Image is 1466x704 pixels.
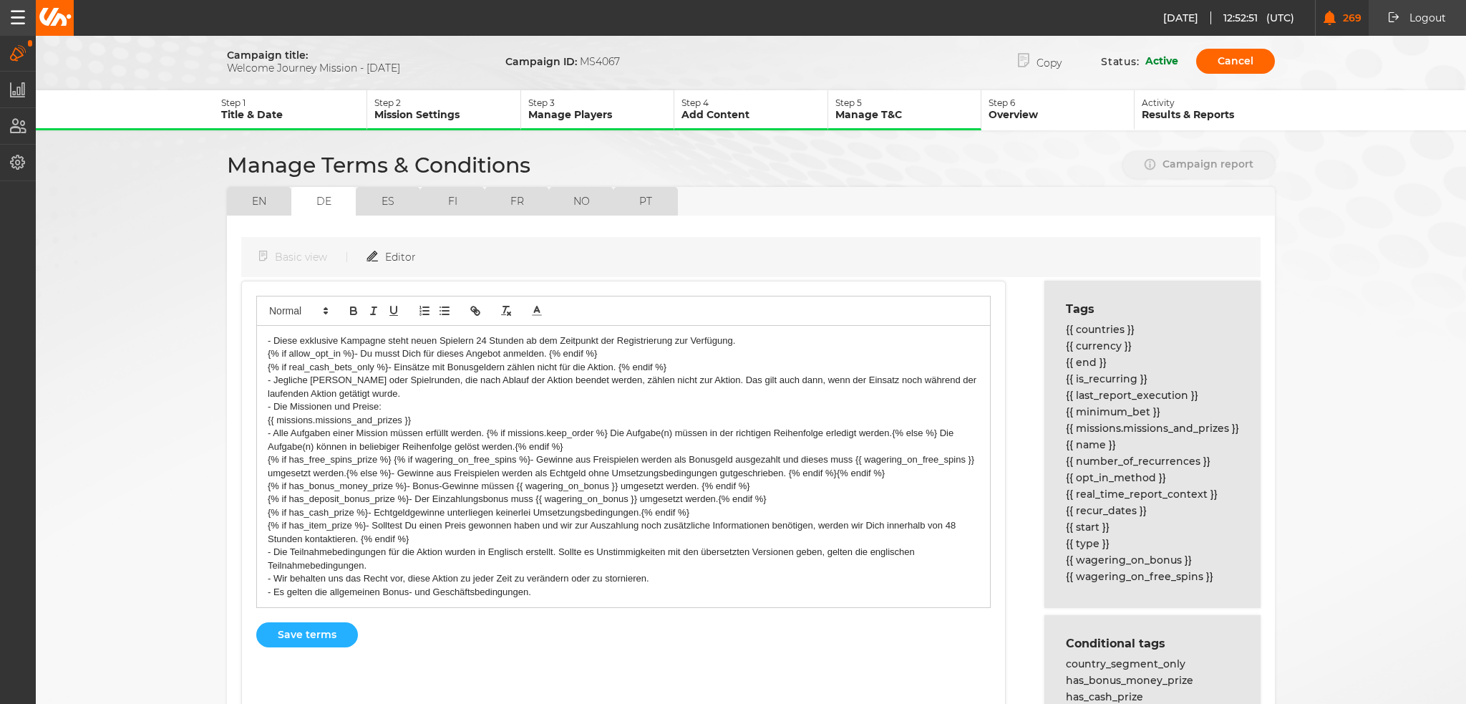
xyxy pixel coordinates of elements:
[268,347,979,360] p: {% if allow_opt_in %}- Du musst Dich für dieses Angebot anmelden. {% endif %}
[835,97,981,108] p: 5
[268,493,979,506] p: {% if has_deposit_bonus_prize %}- Der Einzahlungsbonus muss {{ wagering_on_bonus }} umgesetzt wer...
[374,108,520,121] p: Mission Settings
[374,97,520,108] p: 2
[221,97,241,108] span: Step
[1101,55,1145,68] p: Status:
[374,97,394,108] span: Step
[268,586,979,599] p: - Es gelten die allgemeinen Bonus- und Geschäftsbedingungen.
[1066,537,1239,550] p: {{ type }}
[996,47,1083,76] button: Copy
[38,8,72,26] img: Unibo
[989,108,1134,121] p: Overview
[256,622,358,647] button: Save terms
[1142,108,1288,121] p: Results & Reports
[1066,488,1239,501] p: {{ real_time_report_context }}
[1123,152,1275,178] button: Campaign report
[227,49,308,62] span: Campaign title:
[521,90,674,130] button: Step3Manage Players
[681,97,701,108] span: Step
[1066,389,1239,402] p: {{ last_report_execution }}
[259,244,366,270] button: Basic view
[221,108,366,121] p: Title & Date
[227,152,530,178] h3: Manage Terms & Conditions
[981,90,1135,130] button: Step6Overview
[681,108,827,121] p: Add Content
[1336,12,1361,24] span: 269
[268,572,979,585] p: - Wir behalten uns das Recht vor, diese Aktion zu jeder Zeit zu verändern oder zu stornieren.
[1066,422,1239,435] p: {{ missions.missions_and_prizes }}
[268,361,979,374] p: {% if real_cash_bets_only %}- Einsätze mit Bonusgeldern zählen nicht für die Aktion. {% endif %}
[1066,356,1239,369] p: {{ end }}
[227,187,291,216] button: en
[227,62,456,74] span: Welcome Journey Mission - [DATE]
[221,97,366,108] p: 1
[1196,49,1275,74] button: Cancel
[1066,323,1239,336] p: {{ countries }}
[528,97,548,108] span: Step
[1066,339,1239,352] p: {{ currency }}
[989,97,1008,108] span: Step
[485,187,549,216] button: fr
[1066,657,1239,670] p: country_segment_only
[1135,90,1288,130] button: ActivityResults & Reports
[528,97,674,108] p: 3
[268,519,979,546] p: {% if has_item_prize %}- Solltest Du einen Preis gewonnen haben und wir zur Auszahlung noch zusät...
[1266,11,1295,24] span: (UTC)
[1066,570,1239,583] p: {{ wagering_on_free_spins }}
[268,427,979,453] p: - Alle Aufgaben einer Mission müssen erfüllt werden. {% if missions.keep_order %} Die Aufgabe(n) ...
[835,108,981,121] p: Manage T&C
[1163,11,1211,24] span: [DATE]
[1066,504,1239,517] p: {{ recur_dates }}
[268,506,979,519] p: {% if has_cash_prize %}- Echtgeldgewinne unterliegen keinerlei Umsetzungsbedingungen.{% endif %}
[366,244,416,270] button: Editor
[835,97,855,108] span: Step
[291,187,356,216] button: de
[1066,521,1239,534] p: {{ start }}
[268,400,979,413] p: - Die Missionen und Preise:
[367,90,520,130] button: Step2Mission Settings
[268,414,979,427] p: {{ missions.missions_and_prizes }}
[420,187,485,216] button: fi
[1066,554,1239,566] p: {{ wagering_on_bonus }}
[989,97,1134,108] p: 6
[1223,11,1266,24] span: 12:52:51
[268,480,979,493] p: {% if has_bonus_money_prize %}- Bonus-Gewinne müssen {{ wagering_on_bonus }} umgesetzt werden. {%...
[356,187,420,216] button: es
[1066,302,1239,316] p: Tags
[1066,690,1239,703] p: has_cash_prize
[214,90,367,130] button: Step1Title & Date
[1066,372,1239,385] p: {{ is_recurring }}
[1142,97,1175,108] span: Activity
[1066,674,1239,687] p: has_bonus_money_prize
[674,90,827,130] button: Step4Add Content
[613,187,678,216] button: pt
[268,374,979,400] p: - Jegliche [PERSON_NAME] oder Spielrunden, die nach Ablauf der Aktion beendet werden, zählen nich...
[549,187,613,216] button: no
[268,334,979,347] p: - Diese exklusive Kampagne steht neuen Spielern 24 Stunden ab dem Zeitpunkt der Registrierung zur...
[828,90,981,130] button: Step5Manage T&C
[505,55,620,68] p: MS4067
[1145,54,1178,69] p: Active
[528,108,674,121] p: Manage Players
[268,453,979,480] p: {% if has_free_spins_prize %} {% if wagering_on_free_spins %}- Gewinne aus Freispielen werden als...
[1066,637,1239,650] p: Conditional tags
[1066,471,1239,484] p: {{ opt_in_method }}
[1066,405,1239,418] p: {{ minimum_bet }}
[505,55,577,68] span: Campaign ID:
[1066,455,1239,468] p: {{ number_of_recurrences }}
[681,97,827,108] p: 4
[1066,438,1239,451] p: {{ name }}
[268,546,979,572] p: - Die Teilnahmebedingungen für die Aktion wurden in Englisch erstellt. Sollte es Unstimmigkeiten ...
